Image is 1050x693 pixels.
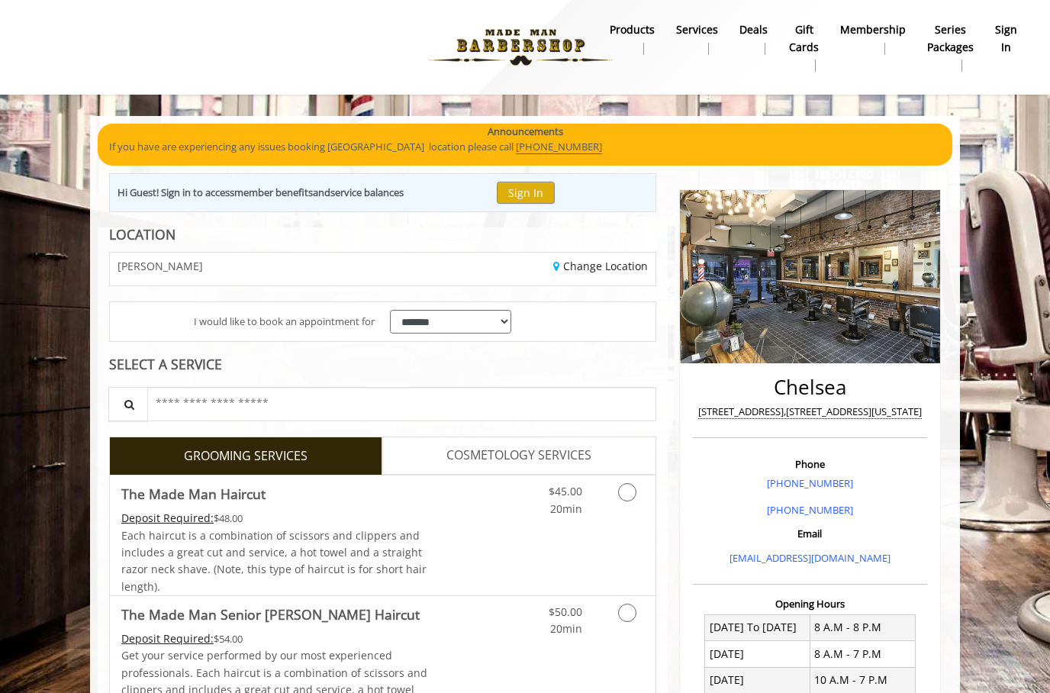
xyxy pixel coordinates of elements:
a: DealsDeals [729,19,778,59]
b: products [610,21,655,38]
a: Change Location [553,259,648,273]
td: [DATE] [705,641,810,667]
span: Each haircut is a combination of scissors and clippers and includes a great cut and service, a ho... [121,528,427,594]
span: This service needs some Advance to be paid before we block your appointment [121,631,214,646]
a: [EMAIL_ADDRESS][DOMAIN_NAME] [730,551,891,565]
div: Hi Guest! Sign in to access and [118,185,404,201]
span: COSMETOLOGY SERVICES [446,446,591,466]
b: The Made Man Senior [PERSON_NAME] Haircut [121,604,420,625]
a: sign insign in [984,19,1028,59]
b: sign in [995,21,1017,56]
b: LOCATION [109,225,176,243]
td: 10 A.M - 7 P.M [810,667,915,693]
b: Announcements [488,124,563,140]
span: $50.00 [549,604,582,619]
td: 8 A.M - 8 P.M [810,614,915,640]
span: [PERSON_NAME] [118,260,203,272]
span: GROOMING SERVICES [184,446,308,466]
a: [PHONE_NUMBER] [767,476,853,490]
button: Service Search [108,387,148,421]
div: SELECT A SERVICE [109,357,656,372]
h2: Chelsea [697,376,923,398]
h3: Phone [697,459,923,469]
a: [PHONE_NUMBER] [767,503,853,517]
b: member benefits [234,185,313,199]
b: gift cards [789,21,819,56]
span: $45.00 [549,484,582,498]
td: 8 A.M - 7 P.M [810,641,915,667]
td: [DATE] [705,667,810,693]
td: [DATE] To [DATE] [705,614,810,640]
b: service balances [330,185,404,199]
b: The Made Man Haircut [121,483,266,504]
h3: Email [697,528,923,539]
a: ServicesServices [665,19,729,59]
span: 20min [550,621,582,636]
a: Productsproducts [599,19,665,59]
b: Deals [739,21,768,38]
b: Membership [840,21,906,38]
img: Made Man Barbershop logo [416,5,626,89]
span: I would like to book an appointment for [194,314,375,330]
b: Series packages [927,21,974,56]
div: $54.00 [121,630,428,647]
b: Services [676,21,718,38]
a: MembershipMembership [829,19,916,59]
a: Gift cardsgift cards [778,19,829,76]
span: This service needs some Advance to be paid before we block your appointment [121,511,214,525]
div: $48.00 [121,510,428,527]
p: If you have are experiencing any issues booking [GEOGRAPHIC_DATA] location please call [109,139,941,155]
a: Series packagesSeries packages [916,19,984,76]
h3: Opening Hours [693,598,927,609]
button: Sign In [497,182,555,204]
span: 20min [550,501,582,516]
